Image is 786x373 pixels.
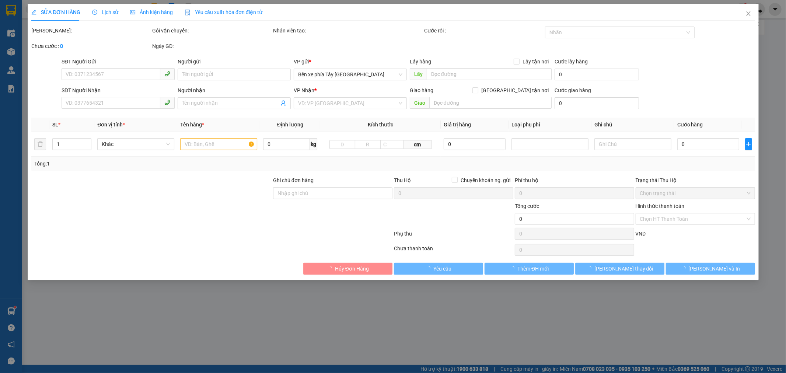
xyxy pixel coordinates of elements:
div: Phụ thu [393,230,514,243]
input: Ghi Chú [594,138,671,150]
span: loading [680,266,688,271]
input: VD: Bàn, Ghế [180,138,257,150]
span: loading [425,266,433,271]
span: SỬA ĐƠN HÀNG [31,9,80,15]
label: Ghi chú đơn hàng [273,177,314,183]
div: Cước rồi : [424,27,543,35]
span: close [745,11,751,17]
span: Lấy [409,68,426,80]
span: Đơn vị tính [97,122,125,128]
span: Thu Hộ [394,177,411,183]
label: Cước lấy hàng [555,59,588,65]
div: Trạng thái Thu Hộ [635,176,755,184]
span: clock-circle [92,10,97,15]
span: Yêu cầu xuất hóa đơn điện tử [185,9,262,15]
input: R [355,140,381,149]
span: Lấy tận nơi [520,57,552,66]
span: picture [130,10,135,15]
span: Giao hàng [409,87,433,93]
span: Khác [102,139,170,150]
button: Close [738,4,758,24]
div: Người gửi [178,57,291,66]
button: Thêm ĐH mới [484,263,573,275]
div: Nhân viên tạo: [273,27,423,35]
div: VP gửi [294,57,407,66]
span: Thêm ĐH mới [517,265,549,273]
label: Hình thức thanh toán [635,203,684,209]
img: icon [185,10,191,15]
span: Tổng cước [514,203,539,209]
button: Hủy Đơn Hàng [303,263,392,275]
input: Cước giao hàng [555,97,639,109]
span: Hủy Đơn Hàng [335,265,368,273]
span: Lấy hàng [409,59,431,65]
span: VP Nhận [294,87,314,93]
span: loading [586,266,594,271]
span: Tên hàng [180,122,204,128]
button: delete [34,138,46,150]
span: Cước hàng [677,122,703,128]
span: phone [164,71,170,77]
span: Chọn trạng thái [640,188,750,199]
div: [PERSON_NAME]: [31,27,151,35]
span: SL [52,122,58,128]
span: Giá trị hàng [444,122,471,128]
input: Dọc đường [429,97,552,109]
span: Chuyển khoản ng. gửi [457,176,513,184]
th: Loại phụ phí [509,118,591,132]
div: Người nhận [178,86,291,94]
span: loading [509,266,517,271]
div: SĐT Người Gửi [62,57,175,66]
button: plus [745,138,752,150]
span: kg [310,138,317,150]
div: Tổng: 1 [34,160,303,168]
span: Ảnh kiện hàng [130,9,173,15]
input: Cước lấy hàng [555,69,639,80]
input: D [329,140,355,149]
span: edit [31,10,36,15]
button: [PERSON_NAME] và In [666,263,755,275]
button: [PERSON_NAME] thay đổi [575,263,664,275]
span: Yêu cầu [433,265,451,273]
div: Chưa cước : [31,42,151,50]
div: Chưa thanh toán [393,244,514,257]
input: Ghi chú đơn hàng [273,187,392,199]
span: plus [745,141,751,147]
th: Ghi chú [591,118,674,132]
div: Phí thu hộ [514,176,634,187]
span: [PERSON_NAME] thay đổi [594,265,653,273]
span: user-add [280,100,286,106]
span: Bến xe phía Tây Thanh Hóa [298,69,402,80]
span: cm [404,140,432,149]
span: [PERSON_NAME] và In [688,265,740,273]
span: loading [326,266,335,271]
span: phone [164,100,170,105]
label: Cước giao hàng [555,87,591,93]
span: VND [635,231,646,237]
span: Lịch sử [92,9,118,15]
input: Dọc đường [426,68,552,80]
span: Giao [409,97,429,109]
input: C [380,140,404,149]
div: SĐT Người Nhận [62,86,175,94]
b: 0 [60,43,63,49]
button: Yêu cầu [394,263,483,275]
div: Ngày GD: [152,42,272,50]
span: Kích thước [368,122,393,128]
span: Định lượng [277,122,303,128]
div: Gói vận chuyển: [152,27,272,35]
span: [GEOGRAPHIC_DATA] tận nơi [478,86,552,94]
